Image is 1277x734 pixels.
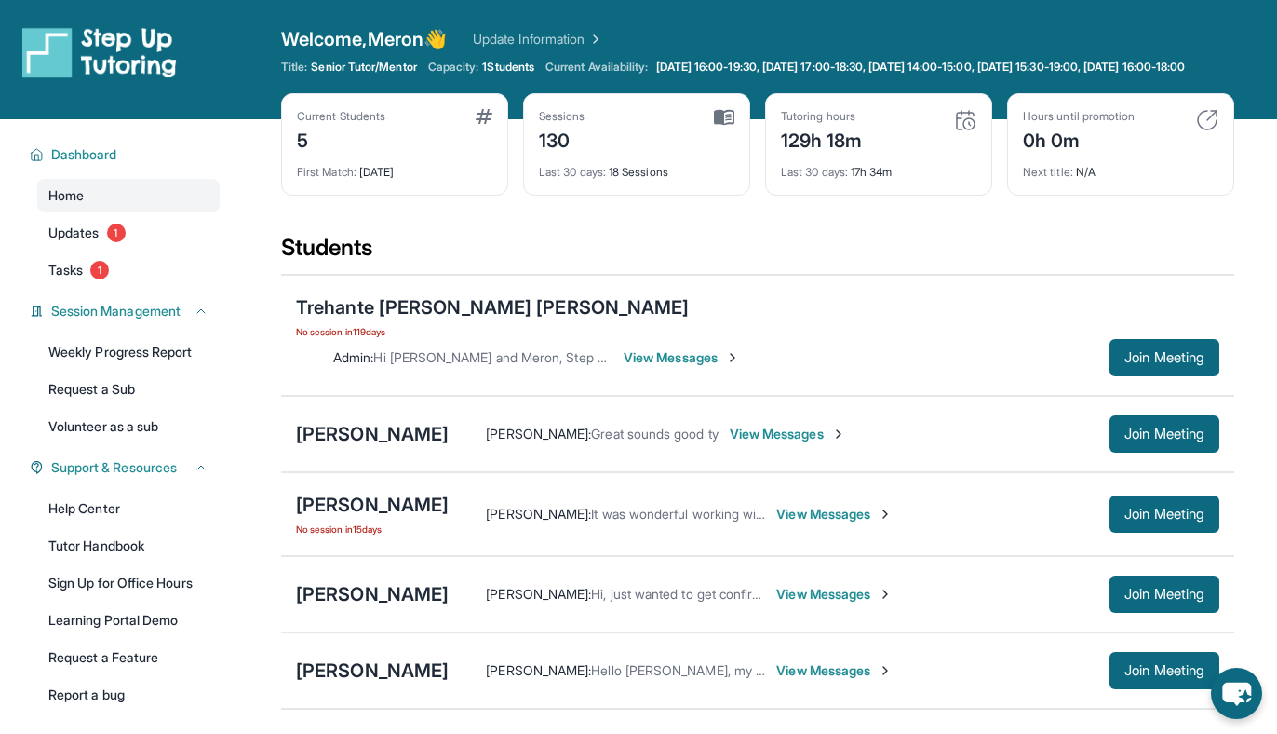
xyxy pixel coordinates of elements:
div: Sessions [539,109,585,124]
span: [PERSON_NAME] : [486,426,591,442]
span: 1 [107,224,126,242]
span: Join Meeting [1124,589,1204,600]
span: Admin : [333,349,373,365]
div: 129h 18m [781,124,863,154]
span: Current Availability: [545,60,648,75]
span: [PERSON_NAME] : [486,662,591,678]
div: 17h 34m [781,154,976,180]
img: Chevron-Right [725,350,740,365]
button: Join Meeting [1109,576,1219,613]
span: Last 30 days : [781,165,848,179]
span: [DATE] 16:00-19:30, [DATE] 17:00-18:30, [DATE] 14:00-15:00, [DATE] 15:30-19:00, [DATE] 16:00-18:00 [656,60,1186,75]
span: Session Management [51,302,181,320]
button: Join Meeting [1109,496,1219,533]
button: Support & Resources [44,458,208,477]
div: 0h 0m [1023,124,1135,154]
button: chat-button [1211,668,1262,719]
span: Next title : [1023,165,1073,179]
div: [PERSON_NAME] [296,421,449,447]
span: View Messages [624,348,740,367]
a: Report a bug [37,678,220,712]
span: Support & Resources [51,458,177,477]
span: Hi, just wanted to get confirmation if [PERSON_NAME] can meet at 4pm, so in about 10min? [591,586,1128,602]
a: Request a Sub [37,373,220,406]
div: Trehante [PERSON_NAME] [PERSON_NAME] [296,294,690,320]
a: Update Information [473,30,603,48]
span: View Messages [776,505,893,523]
span: 1 Students [482,60,534,75]
img: card [954,109,976,131]
a: Tutor Handbook [37,529,220,563]
div: [DATE] [297,154,492,180]
span: No session in 119 days [296,324,690,339]
a: Updates1 [37,216,220,250]
a: Help Center [37,492,220,525]
span: Join Meeting [1124,352,1204,363]
span: Title: [281,60,307,75]
div: 18 Sessions [539,154,734,180]
span: View Messages [776,661,893,680]
span: View Messages [776,585,893,604]
a: [DATE] 16:00-19:30, [DATE] 17:00-18:30, [DATE] 14:00-15:00, [DATE] 15:30-19:00, [DATE] 16:00-18:00 [652,60,1190,75]
a: Tasks1 [37,253,220,287]
img: card [714,109,734,126]
button: Join Meeting [1109,652,1219,689]
span: Join Meeting [1124,665,1204,676]
span: Capacity: [428,60,479,75]
div: [PERSON_NAME] [296,658,449,684]
span: [PERSON_NAME] : [486,506,591,522]
span: Updates [48,224,100,242]
span: 1 [90,261,109,279]
span: Senior Tutor/Mentor [311,60,416,75]
span: Join Meeting [1124,509,1204,520]
img: card [1196,109,1218,131]
img: Chevron Right [585,30,603,48]
div: Hours until promotion [1023,109,1135,124]
span: Tasks [48,261,83,279]
a: Request a Feature [37,641,220,674]
span: [PERSON_NAME] : [486,586,591,602]
div: [PERSON_NAME] [296,581,449,607]
span: Last 30 days : [539,165,606,179]
span: Join Meeting [1124,428,1204,440]
a: Sign Up for Office Hours [37,566,220,600]
span: Home [48,186,84,205]
button: Join Meeting [1109,415,1219,453]
img: Chevron-Right [831,427,846,442]
div: N/A [1023,154,1218,180]
span: View Messages [730,425,846,443]
div: 130 [539,124,585,154]
a: Weekly Progress Report [37,335,220,369]
div: Tutoring hours [781,109,863,124]
img: card [476,109,492,124]
div: Current Students [297,109,385,124]
span: Great sounds good ty [591,426,718,442]
img: logo [22,26,177,78]
span: First Match : [297,165,356,179]
button: Session Management [44,302,208,320]
div: [PERSON_NAME] [296,492,449,518]
span: No session in 15 days [296,522,449,537]
div: 5 [297,124,385,154]
span: Welcome, Meron 👋 [281,26,447,52]
img: Chevron-Right [878,507,893,522]
a: Learning Portal Demo [37,604,220,637]
button: Join Meeting [1109,339,1219,376]
button: Dashboard [44,145,208,164]
img: Chevron-Right [878,587,893,602]
img: Chevron-Right [878,663,893,678]
span: Dashboard [51,145,117,164]
a: Volunteer as a sub [37,410,220,443]
a: Home [37,179,220,212]
div: Students [281,233,1234,274]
